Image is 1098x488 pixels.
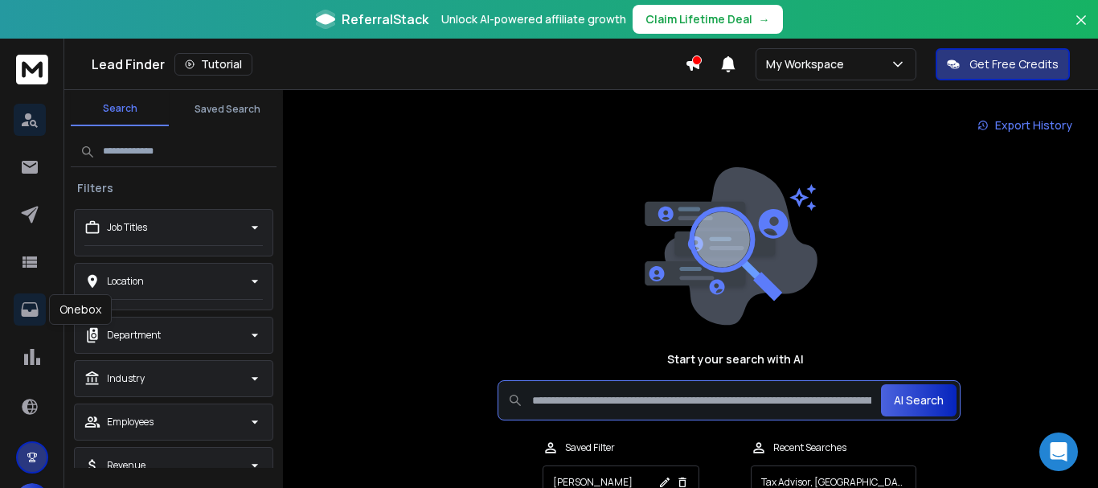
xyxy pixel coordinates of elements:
p: Unlock AI-powered affiliate growth [441,11,626,27]
img: image [641,167,817,326]
h3: Filters [71,180,120,196]
button: AI Search [881,384,957,416]
button: Get Free Credits [936,48,1070,80]
p: Employees [107,416,154,429]
p: Department [107,329,161,342]
span: ReferralStack [342,10,428,29]
p: Get Free Credits [969,56,1059,72]
span: → [759,11,770,27]
p: Recent Searches [773,441,846,454]
button: Tutorial [174,53,252,76]
div: Open Intercom Messenger [1039,433,1078,471]
p: My Workspace [766,56,850,72]
h1: Start your search with AI [667,351,804,367]
button: Search [71,92,169,126]
p: Industry [107,372,145,385]
button: Saved Search [178,93,277,125]
button: Claim Lifetime Deal→ [633,5,783,34]
p: Job Titles [107,221,147,234]
p: Location [107,275,144,288]
a: Export History [965,109,1085,141]
div: Lead Finder [92,53,685,76]
p: Revenue [107,459,145,472]
p: Saved Filter [565,441,615,454]
div: Onebox [49,294,112,325]
button: Close banner [1071,10,1092,48]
